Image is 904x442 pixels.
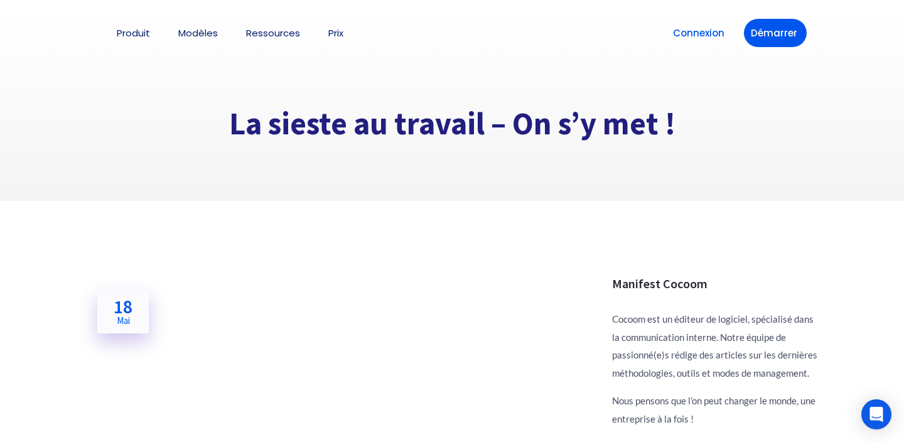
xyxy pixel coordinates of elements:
a: Ressources [246,28,300,38]
a: Démarrer [744,19,807,47]
a: Produit [117,28,150,38]
h1: La sieste au travail – On s’y met ! [85,104,819,144]
a: Modèles [178,28,218,38]
p: Nous pensons que l’on peut changer le monde, une entreprise à la fois ! [612,392,819,428]
a: Prix [328,28,343,38]
h3: Manifest Cocoom [612,276,819,291]
h2: 18 [114,297,132,325]
span: Mai [114,316,132,325]
div: Open Intercom Messenger [861,399,891,429]
a: 18Mai [97,289,149,333]
a: Connexion [666,19,731,47]
p: Cocoom est un éditeur de logiciel, spécialisé dans la communication interne. Notre équipe de pass... [612,310,819,382]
